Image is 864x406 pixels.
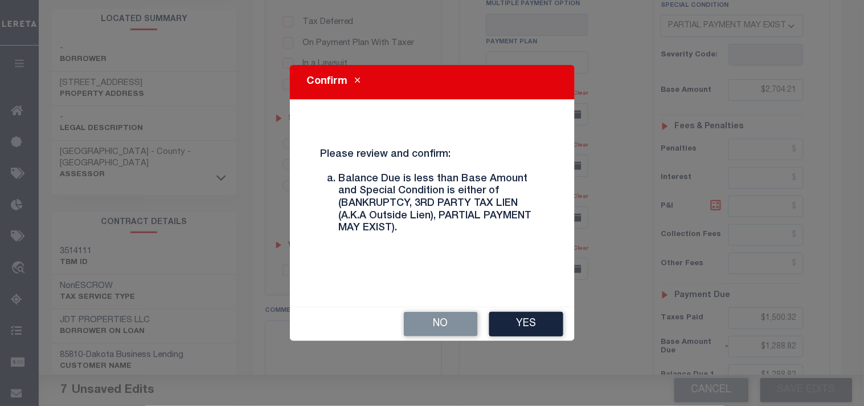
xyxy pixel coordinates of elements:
[339,173,544,235] li: Balance Due is less than Base Amount and Special Condition is either of (BANKRUPTCY, 3RD PARTY TA...
[404,312,478,336] button: No
[307,74,348,90] h5: Confirm
[348,75,368,89] button: Close
[312,149,552,244] h4: Please review and confirm:
[489,312,563,336] button: Yes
